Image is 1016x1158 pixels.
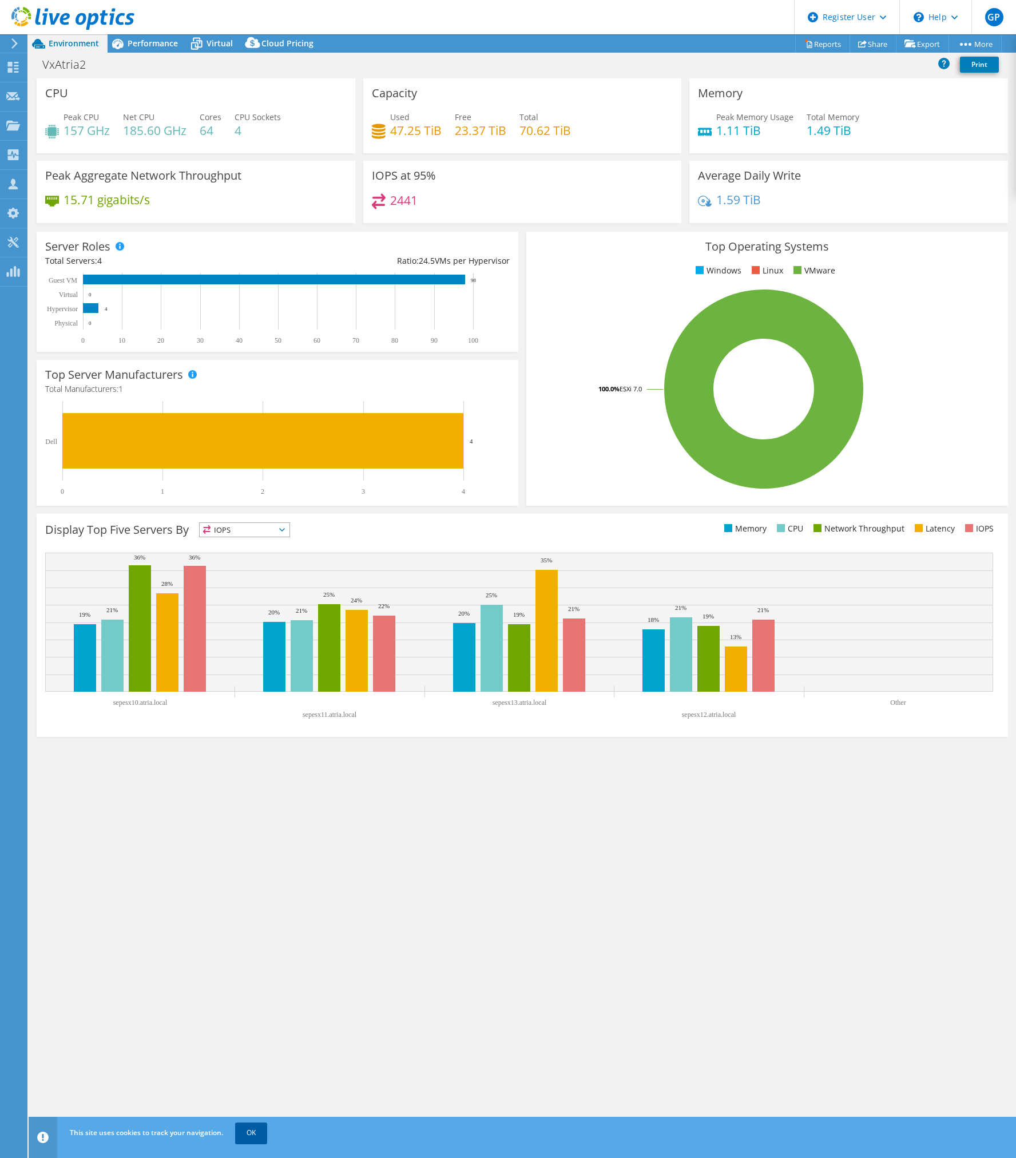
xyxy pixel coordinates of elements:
h3: IOPS at 95% [372,169,436,182]
text: 13% [730,633,741,640]
text: 10 [118,336,125,344]
text: sepesx12.atria.local [682,711,736,719]
text: 100 [468,336,478,344]
span: 24.5 [419,255,435,266]
text: 20% [268,609,280,616]
text: 21% [757,606,769,613]
text: 4 [462,487,465,495]
span: CPU Sockets [235,112,281,122]
text: 30 [197,336,204,344]
a: Export [896,35,949,53]
text: 21% [296,607,307,614]
li: VMware [791,264,835,277]
h4: 70.62 TiB [519,124,571,137]
li: Latency [912,522,955,535]
text: 40 [236,336,243,344]
text: 36% [189,554,200,561]
text: 1 [161,487,164,495]
text: sepesx10.atria.local [113,699,168,707]
span: 1 [118,383,123,394]
text: Physical [54,319,78,327]
span: Cloud Pricing [261,38,313,49]
tspan: ESXi 7.0 [620,384,642,393]
text: Guest VM [49,276,77,284]
a: Print [960,57,999,73]
div: Ratio: VMs per Hypervisor [277,255,510,267]
text: Hypervisor [47,305,78,313]
h4: 1.59 TiB [716,193,761,206]
text: 28% [161,580,173,587]
h4: Total Manufacturers: [45,383,510,395]
a: Share [850,35,896,53]
text: 0 [81,336,85,344]
text: 50 [275,336,281,344]
text: 0 [61,487,64,495]
a: Reports [795,35,850,53]
text: 80 [391,336,398,344]
h4: 2441 [390,194,418,207]
text: 25% [486,592,497,598]
text: 20% [458,610,470,617]
text: 21% [106,606,118,613]
text: 70 [352,336,359,344]
span: IOPS [200,523,289,537]
span: Net CPU [123,112,154,122]
text: 22% [378,602,390,609]
span: This site uses cookies to track your navigation. [70,1128,223,1137]
span: Virtual [207,38,233,49]
text: 98 [471,277,477,283]
svg: \n [914,12,924,22]
span: Total [519,112,538,122]
span: Used [390,112,410,122]
text: 18% [648,616,659,623]
text: 2 [261,487,264,495]
h4: 4 [235,124,281,137]
li: Network Throughput [811,522,904,535]
text: sepesx13.atria.local [493,699,547,707]
h3: CPU [45,87,68,100]
h4: 1.49 TiB [807,124,859,137]
h3: Memory [698,87,743,100]
h3: Average Daily Write [698,169,801,182]
span: Environment [49,38,99,49]
text: 0 [89,292,92,298]
li: Windows [693,264,741,277]
span: Free [455,112,471,122]
h3: Top Operating Systems [535,240,999,253]
a: OK [235,1123,267,1143]
li: CPU [774,522,803,535]
h3: Capacity [372,87,417,100]
h4: 47.25 TiB [390,124,442,137]
li: IOPS [962,522,994,535]
h3: Peak Aggregate Network Throughput [45,169,241,182]
text: 3 [362,487,365,495]
h4: 185.60 GHz [123,124,186,137]
text: 4 [470,438,473,445]
span: Performance [128,38,178,49]
text: 25% [323,591,335,598]
text: Other [890,699,906,707]
text: 24% [351,597,362,604]
div: Total Servers: [45,255,277,267]
text: 21% [675,604,686,611]
h1: VxAtria2 [37,58,104,71]
text: 90 [431,336,438,344]
h4: 15.71 gigabits/s [64,193,150,206]
text: 19% [513,611,525,618]
h4: 23.37 TiB [455,124,506,137]
span: Cores [200,112,221,122]
span: Total Memory [807,112,859,122]
text: 0 [89,320,92,326]
h4: 157 GHz [64,124,110,137]
li: Memory [721,522,767,535]
span: 4 [97,255,102,266]
text: 36% [134,554,145,561]
a: More [948,35,1002,53]
li: Linux [749,264,783,277]
text: Virtual [59,291,78,299]
h3: Top Server Manufacturers [45,368,183,381]
span: Peak Memory Usage [716,112,793,122]
text: 20 [157,336,164,344]
text: 35% [541,557,552,564]
span: Peak CPU [64,112,99,122]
